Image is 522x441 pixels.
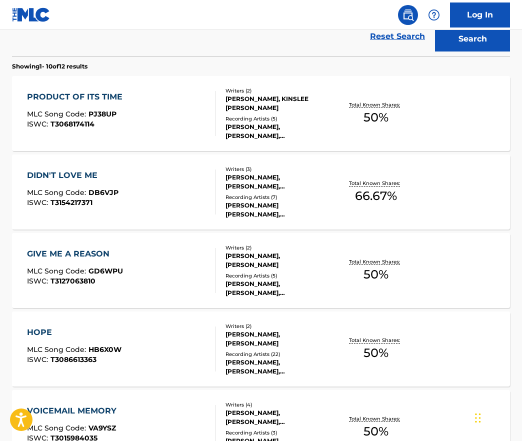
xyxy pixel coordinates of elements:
[225,122,334,140] div: [PERSON_NAME], [PERSON_NAME], [PERSON_NAME], [PERSON_NAME], [PERSON_NAME]
[225,251,334,269] div: [PERSON_NAME], [PERSON_NAME]
[27,345,88,354] span: MLC Song Code :
[225,201,334,219] div: [PERSON_NAME] [PERSON_NAME], [PERSON_NAME] [PERSON_NAME], [PERSON_NAME] [PERSON_NAME], [PERSON_NA...
[398,5,418,25] a: Public Search
[365,25,430,47] a: Reset Search
[225,94,334,112] div: [PERSON_NAME], KINSLEE [PERSON_NAME]
[88,423,116,432] span: VA9YSZ
[225,401,334,408] div: Writers ( 4 )
[363,422,388,440] span: 50 %
[27,423,88,432] span: MLC Song Code :
[27,276,50,285] span: ISWC :
[50,119,94,128] span: T3068174114
[12,62,87,71] p: Showing 1 - 10 of 12 results
[88,188,118,197] span: DB6VJP
[27,355,50,364] span: ISWC :
[88,266,123,275] span: GD6WPU
[27,169,118,181] div: DIDN'T LOVE ME
[12,154,510,229] a: DIDN'T LOVE MEMLC Song Code:DB6VJPISWC:T3154217371Writers (3)[PERSON_NAME], [PERSON_NAME], [PERSO...
[27,91,127,103] div: PRODUCT OF ITS TIME
[88,109,116,118] span: PJ38UP
[402,9,414,21] img: search
[27,119,50,128] span: ISWC :
[349,258,402,265] p: Total Known Shares:
[349,101,402,108] p: Total Known Shares:
[27,109,88,118] span: MLC Song Code :
[225,272,334,279] div: Recording Artists ( 5 )
[50,276,95,285] span: T3127063810
[225,358,334,376] div: [PERSON_NAME], [PERSON_NAME], [PERSON_NAME], [PERSON_NAME], [PERSON_NAME]
[225,115,334,122] div: Recording Artists ( 5 )
[472,393,522,441] iframe: Chat Widget
[355,187,397,205] span: 66.67 %
[225,193,334,201] div: Recording Artists ( 7 )
[12,7,50,22] img: MLC Logo
[428,9,440,21] img: help
[349,336,402,344] p: Total Known Shares:
[27,198,50,207] span: ISWC :
[475,403,481,433] div: Drag
[363,344,388,362] span: 50 %
[363,265,388,283] span: 50 %
[50,355,96,364] span: T3086613363
[27,405,121,417] div: VOICEMAIL MEMORY
[12,311,510,386] a: HOPEMLC Song Code:HB6X0WISWC:T3086613363Writers (2)[PERSON_NAME], [PERSON_NAME]Recording Artists ...
[27,266,88,275] span: MLC Song Code :
[450,2,510,27] a: Log In
[225,330,334,348] div: [PERSON_NAME], [PERSON_NAME]
[88,345,121,354] span: HB6X0W
[363,108,388,126] span: 50 %
[27,188,88,197] span: MLC Song Code :
[435,26,510,51] button: Search
[424,5,444,25] div: Help
[225,350,334,358] div: Recording Artists ( 22 )
[349,179,402,187] p: Total Known Shares:
[225,279,334,297] div: [PERSON_NAME], [PERSON_NAME], [PERSON_NAME], [PERSON_NAME], [PERSON_NAME]
[225,244,334,251] div: Writers ( 2 )
[12,233,510,308] a: GIVE ME A REASONMLC Song Code:GD6WPUISWC:T3127063810Writers (2)[PERSON_NAME], [PERSON_NAME]Record...
[225,87,334,94] div: Writers ( 2 )
[225,322,334,330] div: Writers ( 2 )
[349,415,402,422] p: Total Known Shares:
[27,248,123,260] div: GIVE ME A REASON
[225,173,334,191] div: [PERSON_NAME], [PERSON_NAME], [PERSON_NAME]
[27,326,121,338] div: HOPE
[225,429,334,436] div: Recording Artists ( 3 )
[225,408,334,426] div: [PERSON_NAME], [PERSON_NAME], [PERSON_NAME], [PERSON_NAME]
[50,198,92,207] span: T3154217371
[12,76,510,151] a: PRODUCT OF ITS TIMEMLC Song Code:PJ38UPISWC:T3068174114Writers (2)[PERSON_NAME], KINSLEE [PERSON_...
[225,165,334,173] div: Writers ( 3 )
